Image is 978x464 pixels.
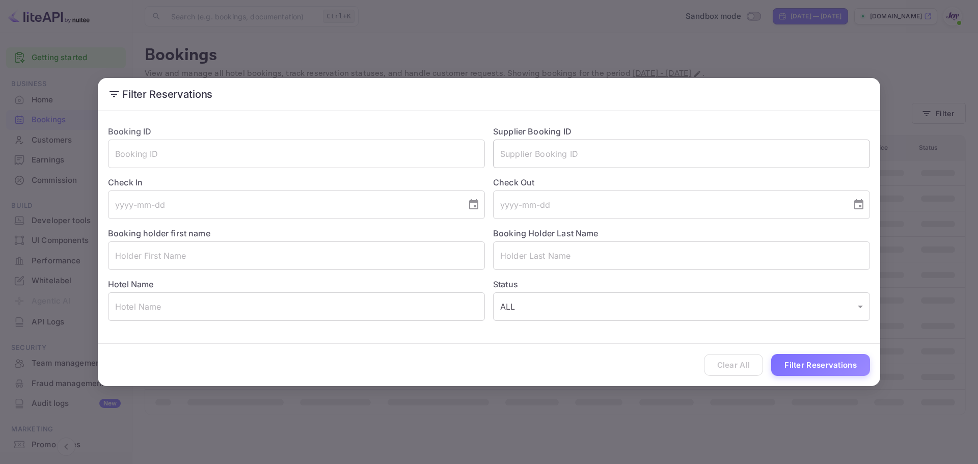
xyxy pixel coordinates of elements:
[108,126,152,137] label: Booking ID
[108,140,485,168] input: Booking ID
[108,241,485,270] input: Holder First Name
[493,292,870,321] div: ALL
[849,195,869,215] button: Choose date
[493,176,870,188] label: Check Out
[493,140,870,168] input: Supplier Booking ID
[464,195,484,215] button: Choose date
[493,241,870,270] input: Holder Last Name
[493,228,599,238] label: Booking Holder Last Name
[98,78,880,111] h2: Filter Reservations
[493,190,845,219] input: yyyy-mm-dd
[108,279,154,289] label: Hotel Name
[108,292,485,321] input: Hotel Name
[108,228,210,238] label: Booking holder first name
[771,354,870,376] button: Filter Reservations
[493,278,870,290] label: Status
[108,176,485,188] label: Check In
[108,190,459,219] input: yyyy-mm-dd
[493,126,572,137] label: Supplier Booking ID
